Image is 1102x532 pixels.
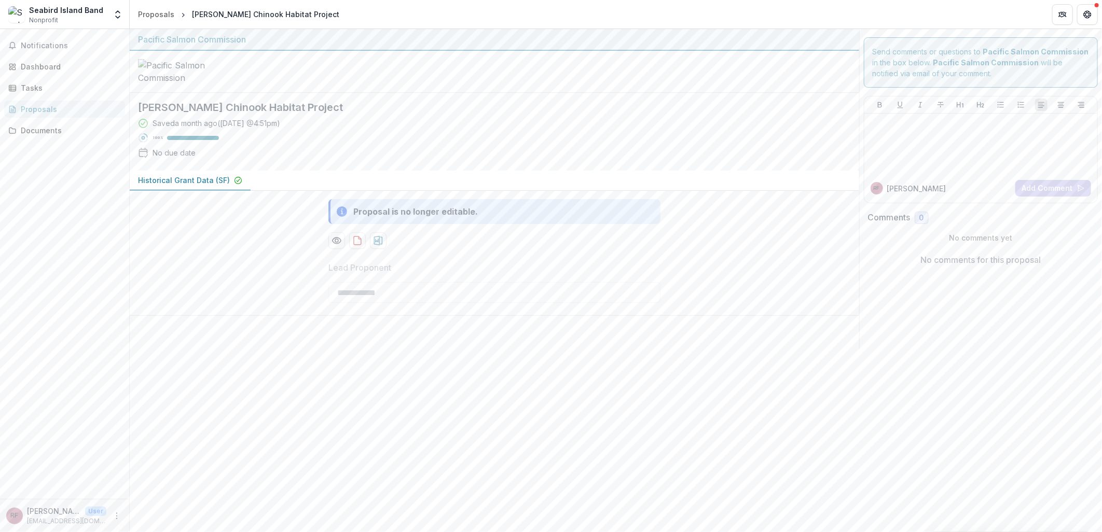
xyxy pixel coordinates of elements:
button: Open entity switcher [111,4,125,25]
div: Send comments or questions to in the box below. will be notified via email of your comment. [864,37,1098,88]
div: [PERSON_NAME] Chinook Habitat Project [192,9,339,20]
div: Pacific Salmon Commission [138,33,851,46]
img: Pacific Salmon Commission [138,59,242,84]
img: Seabird Island Band [8,6,25,23]
div: Dashboard [21,61,117,72]
div: Proposals [21,104,117,115]
button: Strike [934,99,947,111]
button: Partners [1052,4,1073,25]
p: 100 % [153,134,163,142]
button: Italicize [914,99,927,111]
button: Heading 2 [974,99,987,111]
div: Rowan Forseth [874,186,880,191]
h2: Comments [868,213,911,222]
button: Bullet List [995,99,1007,111]
a: Proposals [4,101,125,118]
button: Notifications [4,37,125,54]
p: No comments yet [868,232,1094,243]
p: No comments for this proposal [920,254,1041,266]
div: Tasks [21,82,117,93]
button: Add Comment [1015,180,1091,197]
div: Documents [21,125,117,136]
button: Bold [874,99,886,111]
h2: [PERSON_NAME] Chinook Habitat Project [138,101,834,114]
span: Notifications [21,41,121,50]
button: Align Right [1075,99,1087,111]
button: Ordered List [1015,99,1027,111]
button: download-proposal [349,232,366,249]
div: Rowan Forseth [11,512,19,519]
button: Align Left [1035,99,1048,111]
a: Proposals [134,7,178,22]
span: 0 [919,214,924,222]
p: [PERSON_NAME] [27,506,81,516]
nav: breadcrumb [134,7,343,22]
strong: Pacific Salmon Commission [983,47,1089,56]
strong: Pacific Salmon Commission [933,58,1039,67]
button: Heading 1 [954,99,967,111]
button: download-proposal [370,232,387,249]
p: User [85,507,106,516]
button: More [111,510,123,522]
div: Proposals [138,9,174,20]
div: Saved a month ago ( [DATE] @ 4:51pm ) [153,118,280,129]
button: Underline [894,99,906,111]
button: Preview cbebc4bc-5a46-4d24-a9e6-ae5772d20ee2-0.pdf [328,232,345,249]
p: Lead Proponent [328,261,391,274]
div: Seabird Island Band [29,5,103,16]
span: Nonprofit [29,16,58,25]
p: [EMAIL_ADDRESS][DOMAIN_NAME] [27,516,106,526]
p: [PERSON_NAME] [887,183,946,194]
button: Get Help [1077,4,1098,25]
a: Documents [4,122,125,139]
div: No due date [153,147,196,158]
button: Align Center [1055,99,1067,111]
a: Dashboard [4,58,125,75]
p: Historical Grant Data (SF) [138,175,230,186]
a: Tasks [4,79,125,96]
div: Proposal is no longer editable. [353,205,478,218]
